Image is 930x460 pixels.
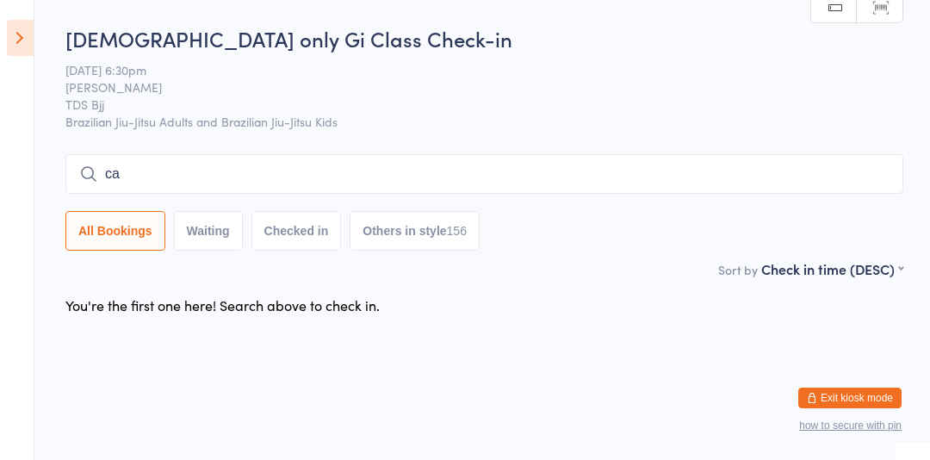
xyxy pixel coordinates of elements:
input: Search [65,154,903,194]
button: how to secure with pin [799,420,902,432]
label: Sort by [718,261,758,278]
div: 156 [447,224,467,238]
span: TDS Bjj [65,96,877,113]
button: Exit kiosk mode [798,388,902,408]
div: You're the first one here! Search above to check in. [65,295,380,314]
button: Checked in [251,211,342,251]
span: Brazilian Jiu-Jitsu Adults and Brazilian Jiu-Jitsu Kids [65,113,903,130]
span: [DATE] 6:30pm [65,61,877,78]
button: Others in style156 [350,211,480,251]
button: All Bookings [65,211,165,251]
button: Waiting [174,211,243,251]
div: Check in time (DESC) [761,259,903,278]
span: [PERSON_NAME] [65,78,877,96]
h2: [DEMOGRAPHIC_DATA] only Gi Class Check-in [65,24,903,53]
